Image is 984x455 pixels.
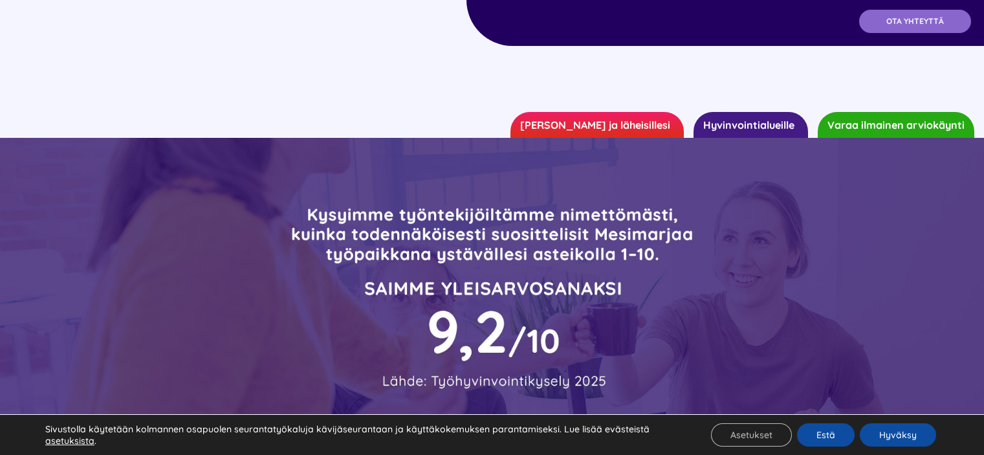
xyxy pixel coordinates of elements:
[510,112,684,138] a: [PERSON_NAME] ja läheisillesi
[45,423,679,447] p: Sivustolla käytetään kolmannen osapuolen seurantatyökaluja kävijäseurantaan ja käyttäkokemuksen p...
[818,112,974,138] a: Varaa ilmainen arviokäynti
[45,435,94,447] button: asetuksista
[860,423,936,447] button: Hyväksy
[797,423,855,447] button: Estä
[886,17,944,26] span: OTA YHTEYTTÄ
[859,10,971,33] a: OTA YHTEYTTÄ
[711,423,792,447] button: Asetukset
[694,112,808,138] a: Hyvinvointialueille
